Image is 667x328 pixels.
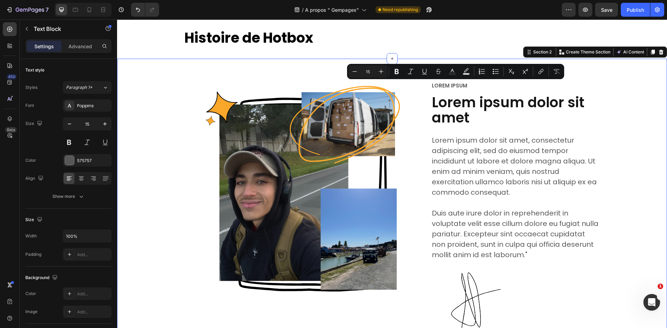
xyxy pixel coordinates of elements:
[52,193,85,200] div: Show more
[305,6,359,14] span: A propos " Gempages"
[77,309,110,315] div: Add...
[77,291,110,297] div: Add...
[117,19,667,328] iframe: Design area
[5,127,17,133] div: Beta
[25,233,37,239] div: Width
[77,103,110,109] div: Poppins
[34,43,54,50] p: Settings
[314,75,484,107] h2: Lorem ipsum dolor sit amet
[302,6,304,14] span: /
[25,84,38,91] div: Styles
[34,25,93,33] p: Text Block
[25,215,44,225] div: Size
[25,309,38,315] div: Image
[25,174,45,183] div: Align
[66,84,92,91] span: Paragraph 1*
[77,252,110,258] div: Add...
[347,64,564,79] div: Editor contextual toolbar
[498,28,528,37] button: AI Content
[25,291,36,297] div: Color
[314,62,484,70] div: Rich Text Editor. Editing area: main
[3,3,52,17] button: 7
[25,190,112,203] button: Show more
[601,7,612,13] span: Save
[315,116,483,241] p: Lorem ipsum dolor sit amet, consectetur adipiscing elit, sed do eiusmod tempor incididunt ut labo...
[25,273,59,283] div: Background
[449,30,493,36] p: Create Theme Section
[595,3,618,17] button: Save
[621,3,650,17] button: Publish
[643,294,660,311] iframe: Intercom live chat
[68,43,92,50] p: Advanced
[63,230,111,242] input: Auto
[314,250,384,319] img: gempages_584826131627115077-f8248449-8616-41a3-9161-626c615592fa.svg
[25,67,44,73] div: Text style
[25,102,34,109] div: Font
[627,6,644,14] div: Publish
[25,119,44,128] div: Size
[25,157,36,163] div: Color
[382,7,418,13] span: Need republishing
[46,6,49,14] p: 7
[25,251,41,258] div: Padding
[131,3,159,17] div: Undo/Redo
[315,63,483,70] p: Lorem ipsum
[415,30,436,36] div: Section 2
[63,81,112,94] button: Paragraph 1*
[658,284,663,289] span: 1
[77,158,110,164] div: 575757
[7,74,17,79] div: 450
